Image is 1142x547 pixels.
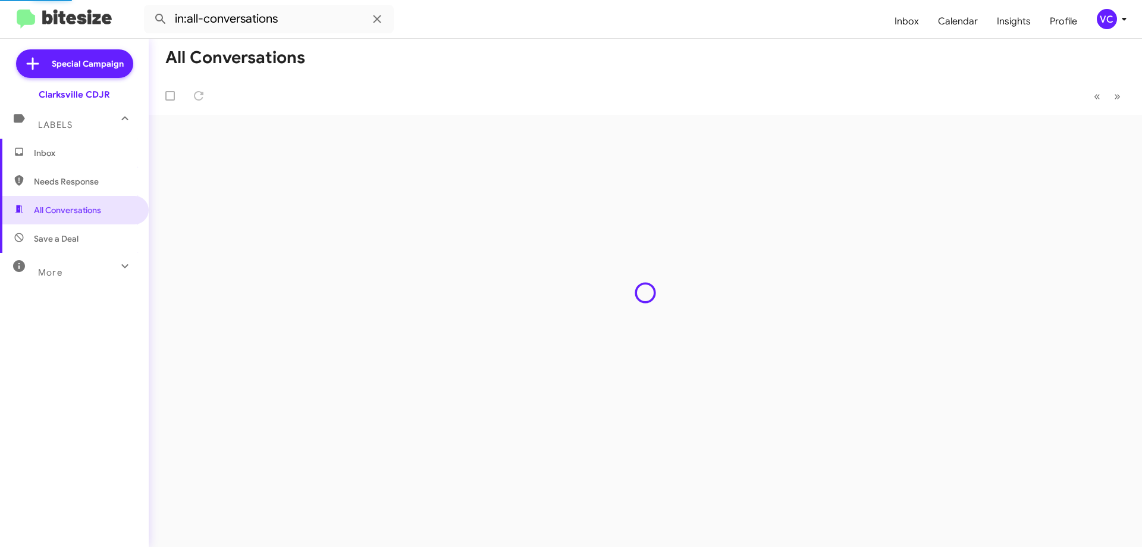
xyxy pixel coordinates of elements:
[16,49,133,78] a: Special Campaign
[34,204,101,216] span: All Conversations
[1040,4,1087,39] a: Profile
[1114,89,1121,104] span: »
[1107,84,1128,108] button: Next
[144,5,394,33] input: Search
[1087,84,1128,108] nav: Page navigation example
[39,89,110,101] div: Clarksville CDJR
[38,267,62,278] span: More
[1087,84,1108,108] button: Previous
[38,120,73,130] span: Labels
[1094,89,1100,104] span: «
[34,147,135,159] span: Inbox
[1097,9,1117,29] div: VC
[165,48,305,67] h1: All Conversations
[928,4,987,39] a: Calendar
[34,176,135,187] span: Needs Response
[52,58,124,70] span: Special Campaign
[1087,9,1129,29] button: VC
[34,233,79,245] span: Save a Deal
[987,4,1040,39] a: Insights
[885,4,928,39] a: Inbox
